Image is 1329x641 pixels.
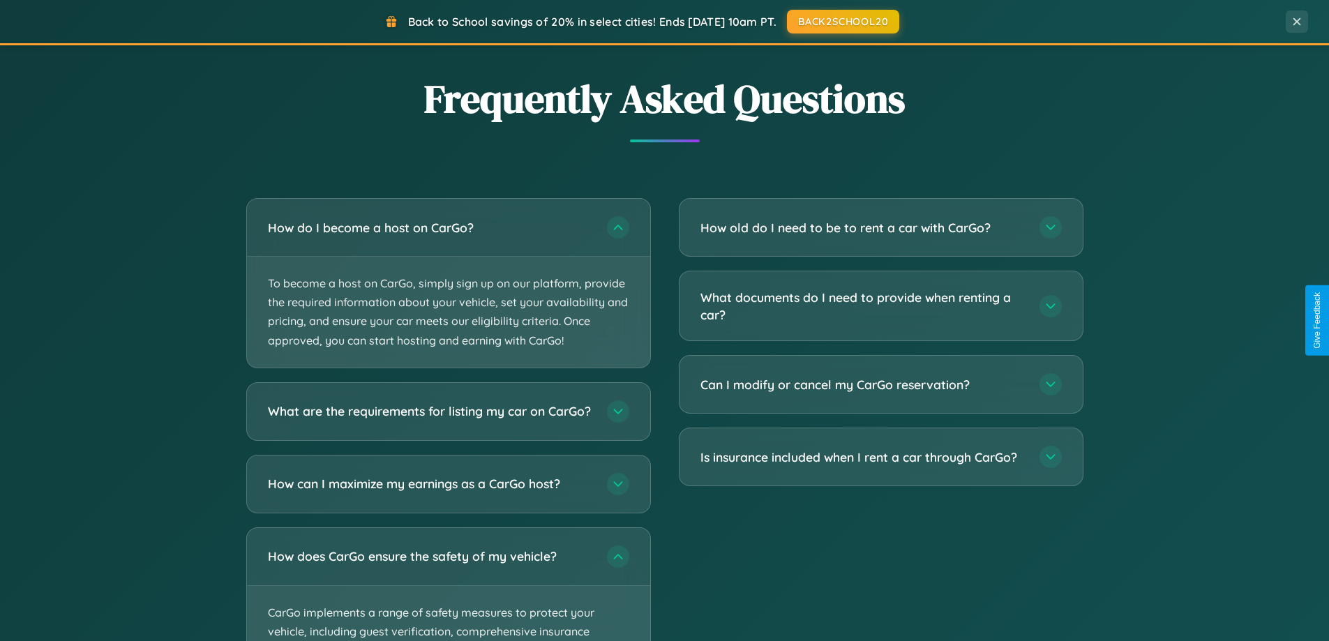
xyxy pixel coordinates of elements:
span: Back to School savings of 20% in select cities! Ends [DATE] 10am PT. [408,15,776,29]
div: Give Feedback [1312,292,1322,349]
h2: Frequently Asked Questions [246,72,1083,126]
h3: What documents do I need to provide when renting a car? [700,289,1026,323]
h3: Is insurance included when I rent a car through CarGo? [700,448,1026,466]
h3: What are the requirements for listing my car on CarGo? [268,402,593,420]
h3: How does CarGo ensure the safety of my vehicle? [268,548,593,565]
h3: Can I modify or cancel my CarGo reservation? [700,376,1026,393]
button: BACK2SCHOOL20 [787,10,899,33]
p: To become a host on CarGo, simply sign up on our platform, provide the required information about... [247,257,650,368]
h3: How old do I need to be to rent a car with CarGo? [700,219,1026,236]
h3: How do I become a host on CarGo? [268,219,593,236]
h3: How can I maximize my earnings as a CarGo host? [268,475,593,492]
